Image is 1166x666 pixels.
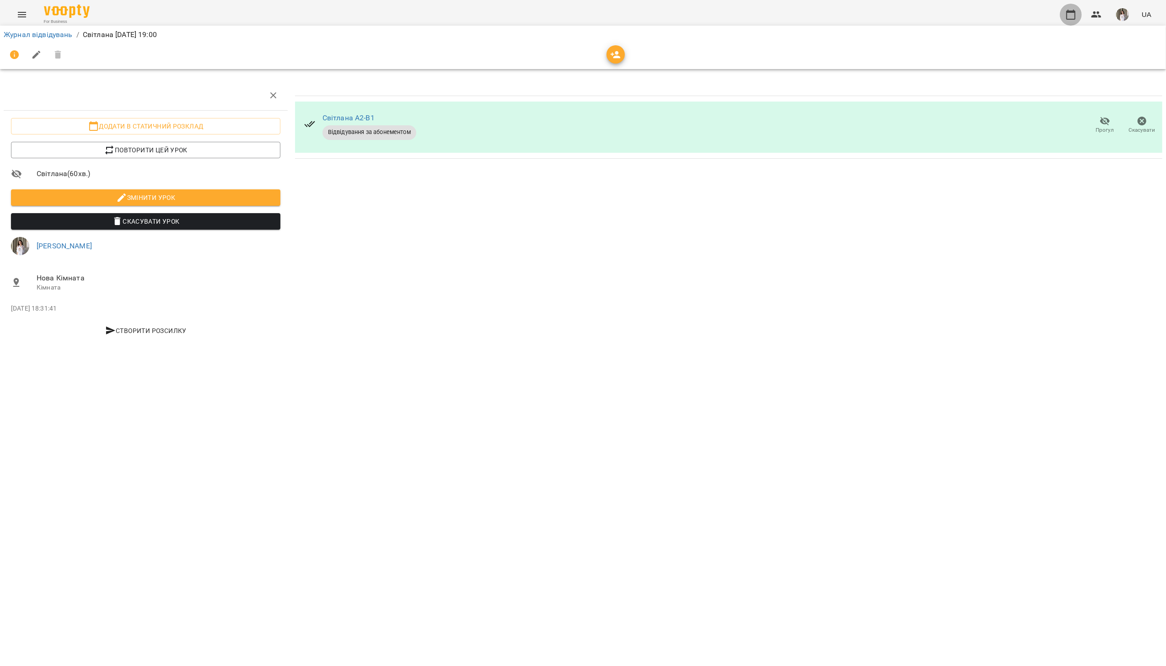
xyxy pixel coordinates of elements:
[44,19,90,25] span: For Business
[4,29,1162,40] nav: breadcrumb
[11,189,280,206] button: Змінити урок
[37,242,92,250] a: [PERSON_NAME]
[11,142,280,158] button: Повторити цей урок
[37,283,280,292] p: Кімната
[76,29,79,40] li: /
[15,325,277,336] span: Створити розсилку
[11,118,280,134] button: Додати в статичний розклад
[18,145,273,156] span: Повторити цей урок
[37,168,280,179] span: Світлана ( 60 хв. )
[1142,10,1151,19] span: UA
[11,304,280,313] p: [DATE] 18:31:41
[322,113,375,122] a: Світлана A2-B1
[18,192,273,203] span: Змінити урок
[1096,126,1114,134] span: Прогул
[18,121,273,132] span: Додати в статичний розклад
[44,5,90,18] img: Voopty Logo
[11,322,280,339] button: Створити розсилку
[4,30,73,39] a: Журнал відвідувань
[11,237,29,255] img: 364895220a4789552a8225db6642e1db.jpeg
[37,273,280,284] span: Нова Кімната
[1138,6,1155,23] button: UA
[1086,113,1123,138] button: Прогул
[1123,113,1161,138] button: Скасувати
[1116,8,1129,21] img: 364895220a4789552a8225db6642e1db.jpeg
[18,216,273,227] span: Скасувати Урок
[322,128,416,136] span: Відвідування за абонементом
[1129,126,1155,134] span: Скасувати
[11,4,33,26] button: Menu
[11,213,280,230] button: Скасувати Урок
[83,29,157,40] p: Світлана [DATE] 19:00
